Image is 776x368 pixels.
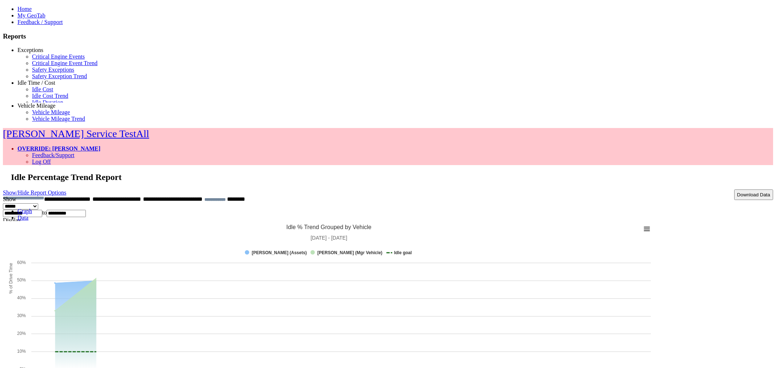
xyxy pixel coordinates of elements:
[286,224,371,230] tspan: Idle % Trend Grouped by Vehicle
[42,209,47,216] span: to
[252,250,307,255] tspan: [PERSON_NAME] (Assets)
[32,93,68,99] a: Idle Cost Trend
[32,109,70,115] a: Vehicle Mileage
[3,32,773,40] h3: Reports
[32,86,53,92] a: Idle Cost
[3,188,66,197] a: Show/Hide Report Options
[17,80,55,86] a: Idle Time / Cost
[3,217,21,223] label: Display
[32,116,85,122] a: Vehicle Mileage Trend
[17,19,63,25] a: Feedback / Support
[3,128,149,139] a: [PERSON_NAME] Service TestAll
[32,67,74,73] a: Safety Exceptions
[17,208,32,214] a: Graph
[17,295,26,300] text: 40%
[32,159,51,165] a: Log Off
[32,73,87,79] a: Safety Exception Trend
[17,260,26,265] text: 60%
[32,99,63,105] a: Idle Duration
[17,12,45,19] a: My GeoTab
[394,250,412,255] tspan: Idle goal
[17,313,26,318] text: 30%
[17,103,55,109] a: Vehicle Mileage
[3,196,16,202] label: Show
[32,53,85,60] a: Critical Engine Events
[311,235,347,241] tspan: [DATE] - [DATE]
[17,47,43,53] a: Exceptions
[17,6,32,12] a: Home
[734,189,773,200] button: Download Data
[317,250,382,255] tspan: [PERSON_NAME] (Mgr Vehicle)
[17,145,100,152] a: OVERRIDE: [PERSON_NAME]
[32,60,98,66] a: Critical Engine Event Trend
[11,172,773,182] h2: Idle Percentage Trend Report
[17,277,26,283] text: 50%
[17,215,28,221] a: Data
[8,263,13,293] tspan: % of Drive Time
[17,331,26,336] text: 20%
[17,349,26,354] text: 10%
[32,152,74,158] a: Feedback/Support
